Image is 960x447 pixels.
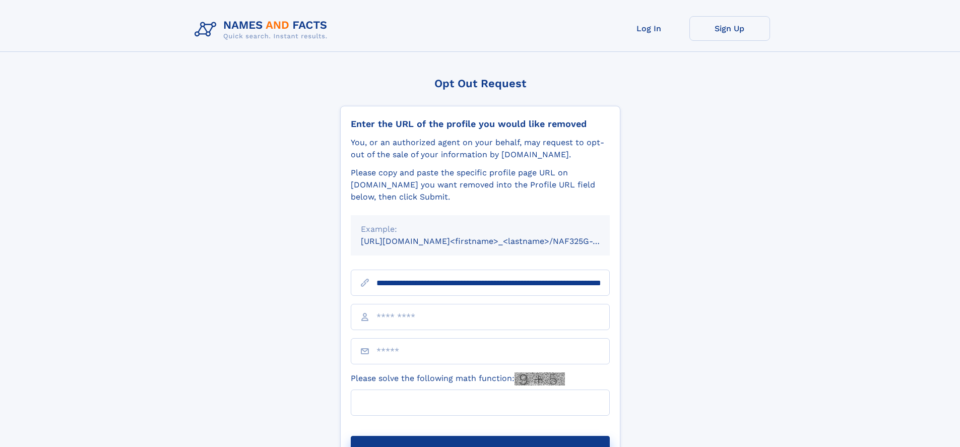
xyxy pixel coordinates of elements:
[689,16,770,41] a: Sign Up
[351,118,610,130] div: Enter the URL of the profile you would like removed
[609,16,689,41] a: Log In
[351,372,565,386] label: Please solve the following math function:
[361,236,629,246] small: [URL][DOMAIN_NAME]<firstname>_<lastname>/NAF325G-xxxxxxxx
[190,16,336,43] img: Logo Names and Facts
[351,137,610,161] div: You, or an authorized agent on your behalf, may request to opt-out of the sale of your informatio...
[340,77,620,90] div: Opt Out Request
[361,223,600,235] div: Example:
[351,167,610,203] div: Please copy and paste the specific profile page URL on [DOMAIN_NAME] you want removed into the Pr...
